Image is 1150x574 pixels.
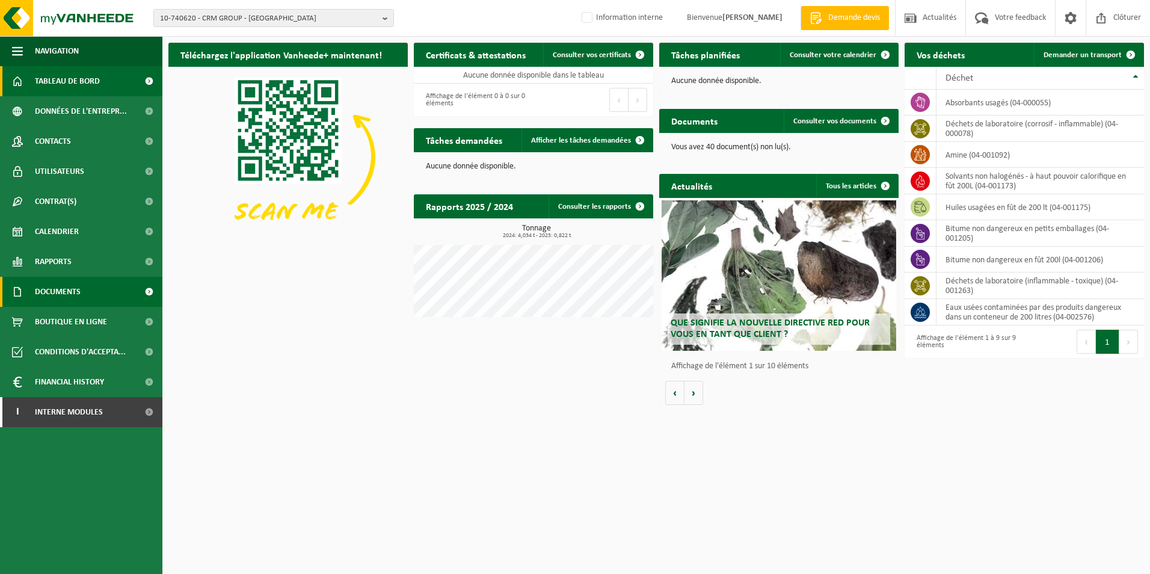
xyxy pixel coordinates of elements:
span: Demande devis [825,12,883,24]
img: Download de VHEPlus App [168,67,408,247]
td: solvants non halogénés - à haut pouvoir calorifique en fût 200L (04-001173) [936,168,1144,194]
button: Volgende [684,381,703,405]
span: Rapports [35,247,72,277]
span: 2024: 4,034 t - 2025: 0,822 t [420,233,653,239]
p: Aucune donnée disponible. [426,162,641,171]
span: Financial History [35,367,104,397]
h2: Documents [659,109,730,132]
div: Affichage de l'élément 1 à 9 sur 9 éléments [911,329,1018,355]
span: Consulter votre calendrier [790,51,876,59]
button: 1 [1096,330,1119,354]
button: Previous [1077,330,1096,354]
td: bitume non dangereux en fût 200l (04-001206) [936,247,1144,273]
h2: Vos déchets [905,43,977,66]
button: Next [629,88,647,112]
span: Contrat(s) [35,187,76,217]
td: amine (04-001092) [936,142,1144,168]
p: Affichage de l'élément 1 sur 10 éléments [671,362,893,371]
span: Boutique en ligne [35,307,107,337]
h2: Tâches planifiées [659,43,752,66]
span: Calendrier [35,217,79,247]
span: Tableau de bord [35,66,100,96]
h3: Tonnage [420,224,653,239]
td: bitume non dangereux en petits emballages (04-001205) [936,220,1144,247]
td: Aucune donnée disponible dans le tableau [414,67,653,84]
p: Vous avez 40 document(s) non lu(s). [671,143,887,152]
span: Afficher les tâches demandées [531,137,631,144]
span: Contacts [35,126,71,156]
a: Consulter vos certificats [543,43,652,67]
span: Consulter vos documents [793,117,876,125]
span: Documents [35,277,81,307]
td: déchets de laboratoire (corrosif - inflammable) (04-000078) [936,116,1144,142]
span: Conditions d'accepta... [35,337,126,367]
td: huiles usagées en fût de 200 lt (04-001175) [936,194,1144,220]
span: Navigation [35,36,79,66]
button: Previous [609,88,629,112]
h2: Actualités [659,174,724,197]
button: Vorige [665,381,684,405]
h2: Rapports 2025 / 2024 [414,194,525,218]
a: Afficher les tâches demandées [521,128,652,152]
a: Tous les articles [816,174,897,198]
td: absorbants usagés (04-000055) [936,90,1144,116]
span: 10-740620 - CRM GROUP - [GEOGRAPHIC_DATA] [160,10,378,28]
span: Déchet [946,73,973,83]
a: Demander un transport [1034,43,1143,67]
h2: Certificats & attestations [414,43,538,66]
a: Consulter les rapports [549,194,652,218]
span: Que signifie la nouvelle directive RED pour vous en tant que client ? [671,318,870,339]
button: Next [1119,330,1138,354]
a: Consulter vos documents [784,109,897,133]
p: Aucune donnée disponible. [671,77,887,85]
span: Utilisateurs [35,156,84,187]
span: Données de l'entrepr... [35,96,127,126]
button: 10-740620 - CRM GROUP - [GEOGRAPHIC_DATA] [153,9,394,27]
span: I [12,397,23,427]
h2: Téléchargez l'application Vanheede+ maintenant! [168,43,394,66]
span: Demander un transport [1044,51,1122,59]
td: eaux usées contaminées par des produits dangereux dans un conteneur de 200 litres (04-002576) [936,299,1144,326]
div: Affichage de l'élément 0 à 0 sur 0 éléments [420,87,527,113]
h2: Tâches demandées [414,128,514,152]
span: Consulter vos certificats [553,51,631,59]
strong: [PERSON_NAME] [722,13,783,22]
td: déchets de laboratoire (inflammable - toxique) (04-001263) [936,273,1144,299]
a: Demande devis [801,6,889,30]
span: Interne modules [35,397,103,427]
label: Information interne [579,9,663,27]
a: Consulter votre calendrier [780,43,897,67]
a: Que signifie la nouvelle directive RED pour vous en tant que client ? [662,200,896,351]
